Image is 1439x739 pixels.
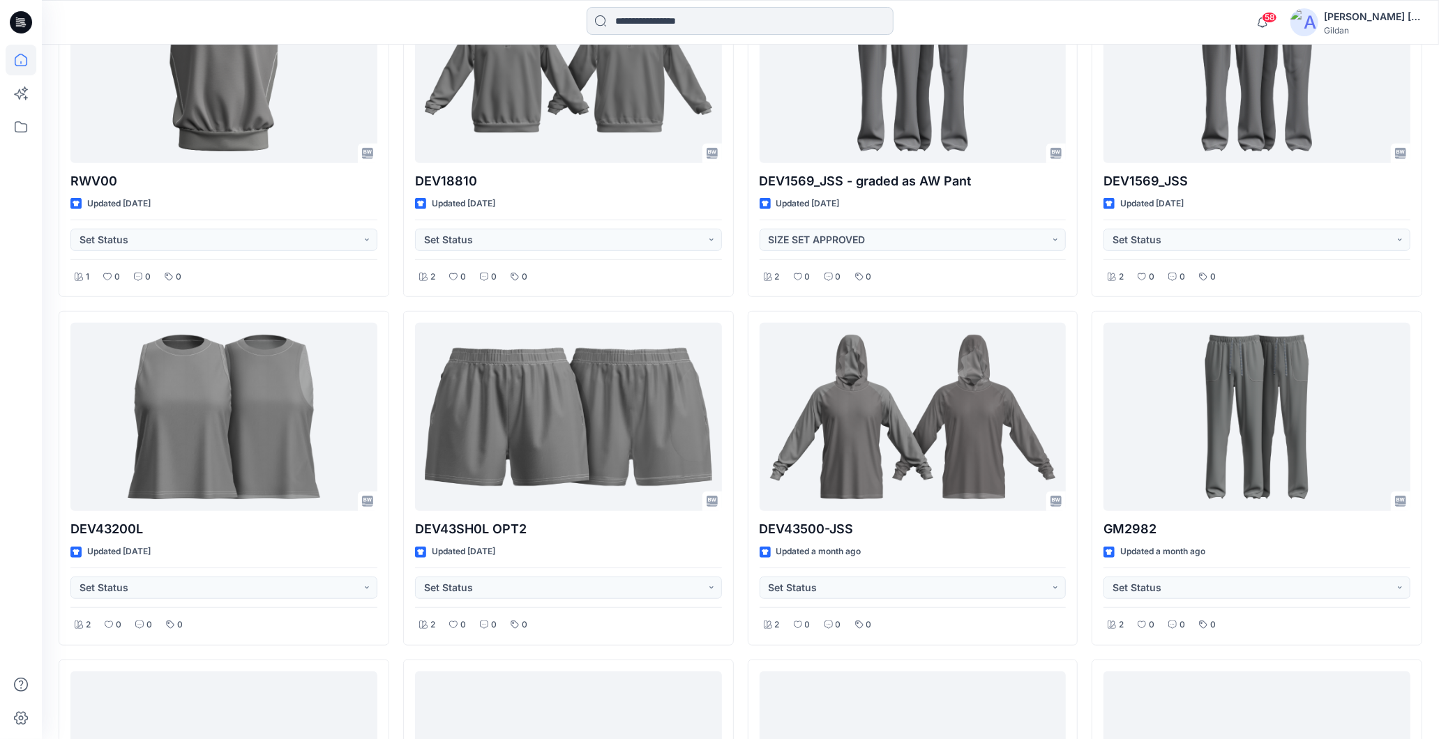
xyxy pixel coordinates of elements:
[1103,323,1410,511] a: GM2982
[460,618,466,632] p: 0
[70,323,377,511] a: DEV43200L
[805,270,811,284] p: 0
[866,618,872,632] p: 0
[836,618,841,632] p: 0
[1103,519,1410,539] p: GM2982
[460,270,466,284] p: 0
[86,618,91,632] p: 2
[1103,172,1410,191] p: DEV1569_JSS
[415,519,722,539] p: DEV43SH0L OPT2
[522,618,527,632] p: 0
[522,270,527,284] p: 0
[1180,270,1185,284] p: 0
[1324,25,1422,36] div: Gildan
[86,270,89,284] p: 1
[430,270,435,284] p: 2
[1149,618,1154,632] p: 0
[116,618,121,632] p: 0
[1119,618,1124,632] p: 2
[70,519,377,539] p: DEV43200L
[805,618,811,632] p: 0
[776,197,840,211] p: Updated [DATE]
[760,323,1067,511] a: DEV43500-JSS
[1324,8,1422,25] div: [PERSON_NAME] [PERSON_NAME]
[70,172,377,191] p: RWV00
[432,197,495,211] p: Updated [DATE]
[1262,12,1277,23] span: 58
[176,270,181,284] p: 0
[836,270,841,284] p: 0
[1119,270,1124,284] p: 2
[432,544,495,559] p: Updated [DATE]
[866,270,872,284] p: 0
[114,270,120,284] p: 0
[430,618,435,632] p: 2
[1180,618,1185,632] p: 0
[415,172,722,191] p: DEV18810
[1210,270,1216,284] p: 0
[775,270,780,284] p: 2
[1120,544,1205,559] p: Updated a month ago
[760,172,1067,191] p: DEV1569_JSS - graded as AW Pant
[1210,618,1216,632] p: 0
[415,323,722,511] a: DEV43SH0L OPT2
[491,618,497,632] p: 0
[145,270,151,284] p: 0
[491,270,497,284] p: 0
[760,519,1067,539] p: DEV43500-JSS
[776,544,861,559] p: Updated a month ago
[87,544,151,559] p: Updated [DATE]
[775,618,780,632] p: 2
[1149,270,1154,284] p: 0
[1120,197,1184,211] p: Updated [DATE]
[177,618,183,632] p: 0
[146,618,152,632] p: 0
[1290,8,1318,36] img: avatar
[87,197,151,211] p: Updated [DATE]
